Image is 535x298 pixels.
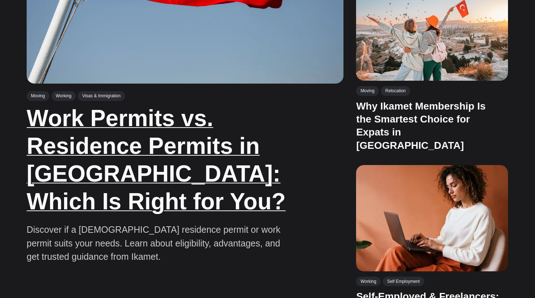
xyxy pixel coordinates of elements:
[356,165,508,271] img: Self-Employed & Freelancers: How to Build Your Career in Türkiye Legally
[51,91,76,101] a: Working
[27,223,286,264] p: Discover if a [DEMOGRAPHIC_DATA] residence permit or work permit suits your needs. Learn about el...
[27,105,286,214] a: Work Permits vs. Residence Permits in [GEOGRAPHIC_DATA]: Which Is Right for You?
[356,86,379,95] a: Moving
[356,277,381,286] a: Working
[381,86,410,95] a: Relocation
[383,277,424,286] a: Self Employment
[356,100,486,151] a: Why Ikamet Membership Is the Smartest Choice for Expats in [GEOGRAPHIC_DATA]
[78,91,125,101] a: Visas & Immigration
[27,91,49,101] a: Moving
